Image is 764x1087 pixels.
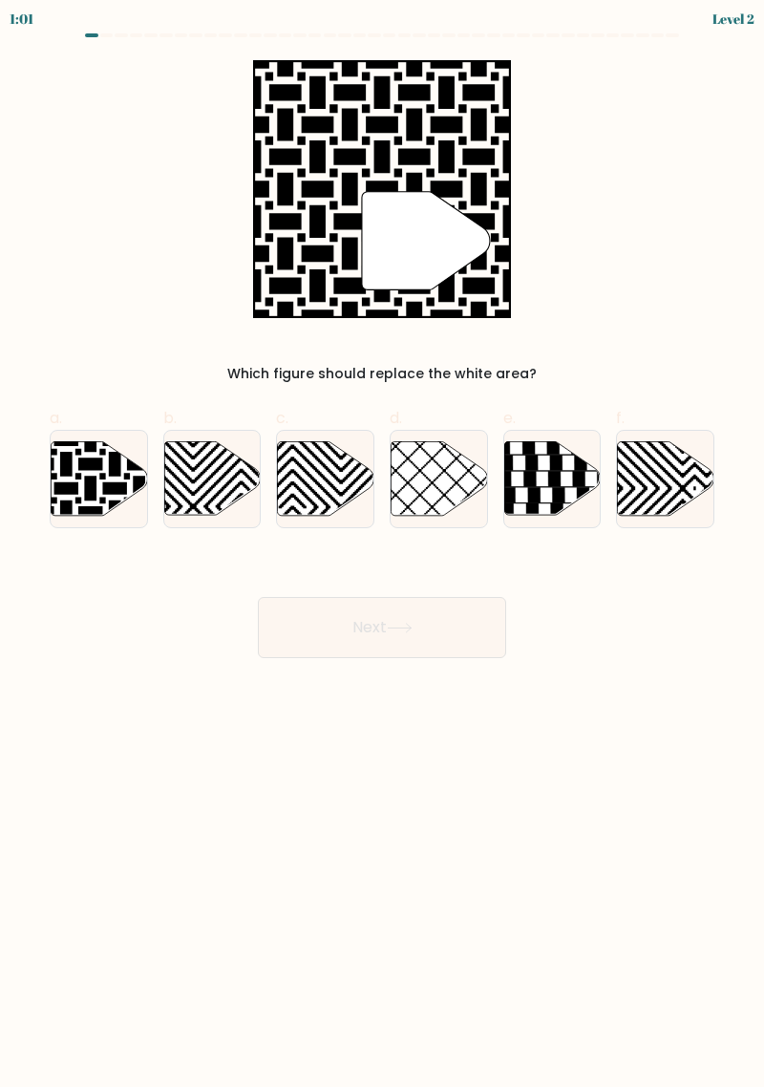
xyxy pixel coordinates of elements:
[362,192,490,290] g: "
[390,407,402,429] span: d.
[50,407,62,429] span: a.
[61,364,703,384] div: Which figure should replace the white area?
[163,407,177,429] span: b.
[276,407,288,429] span: c.
[503,407,516,429] span: e.
[258,597,506,658] button: Next
[10,9,33,29] div: 1:01
[712,9,754,29] div: Level 2
[616,407,625,429] span: f.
